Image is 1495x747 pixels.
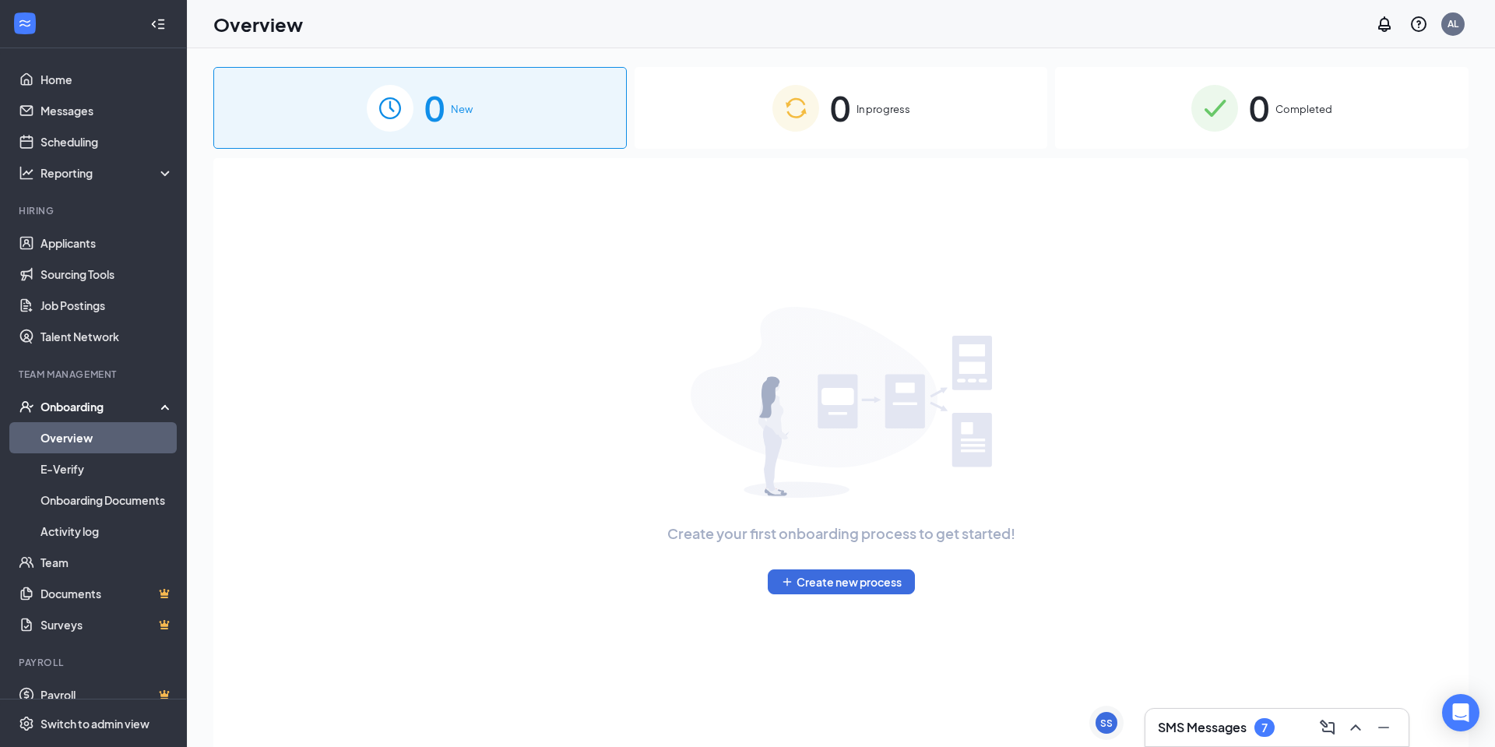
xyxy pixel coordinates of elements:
[40,95,174,126] a: Messages
[768,569,915,594] button: PlusCreate new process
[19,656,171,669] div: Payroll
[40,165,174,181] div: Reporting
[19,399,34,414] svg: UserCheck
[1249,81,1269,135] span: 0
[857,101,910,117] span: In progress
[40,126,174,157] a: Scheduling
[1371,715,1396,740] button: Minimize
[19,368,171,381] div: Team Management
[1100,717,1113,730] div: SS
[667,523,1015,544] span: Create your first onboarding process to get started!
[1343,715,1368,740] button: ChevronUp
[40,609,174,640] a: SurveysCrown
[1158,719,1247,736] h3: SMS Messages
[1261,721,1268,735] div: 7
[1318,718,1337,737] svg: ComposeMessage
[19,716,34,731] svg: Settings
[1346,718,1365,737] svg: ChevronUp
[17,16,33,31] svg: WorkstreamLogo
[213,11,303,37] h1: Overview
[451,101,473,117] span: New
[19,204,171,217] div: Hiring
[781,576,793,588] svg: Plus
[40,547,174,578] a: Team
[19,165,34,181] svg: Analysis
[40,484,174,516] a: Onboarding Documents
[1442,694,1479,731] div: Open Intercom Messenger
[40,321,174,352] a: Talent Network
[40,453,174,484] a: E-Verify
[1448,17,1458,30] div: AL
[40,259,174,290] a: Sourcing Tools
[1374,718,1393,737] svg: Minimize
[40,64,174,95] a: Home
[424,81,445,135] span: 0
[40,578,174,609] a: DocumentsCrown
[830,81,850,135] span: 0
[1409,15,1428,33] svg: QuestionInfo
[40,399,160,414] div: Onboarding
[1375,15,1394,33] svg: Notifications
[1275,101,1332,117] span: Completed
[150,16,166,32] svg: Collapse
[40,227,174,259] a: Applicants
[40,422,174,453] a: Overview
[40,516,174,547] a: Activity log
[40,290,174,321] a: Job Postings
[40,679,174,710] a: PayrollCrown
[40,716,149,731] div: Switch to admin view
[1315,715,1340,740] button: ComposeMessage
